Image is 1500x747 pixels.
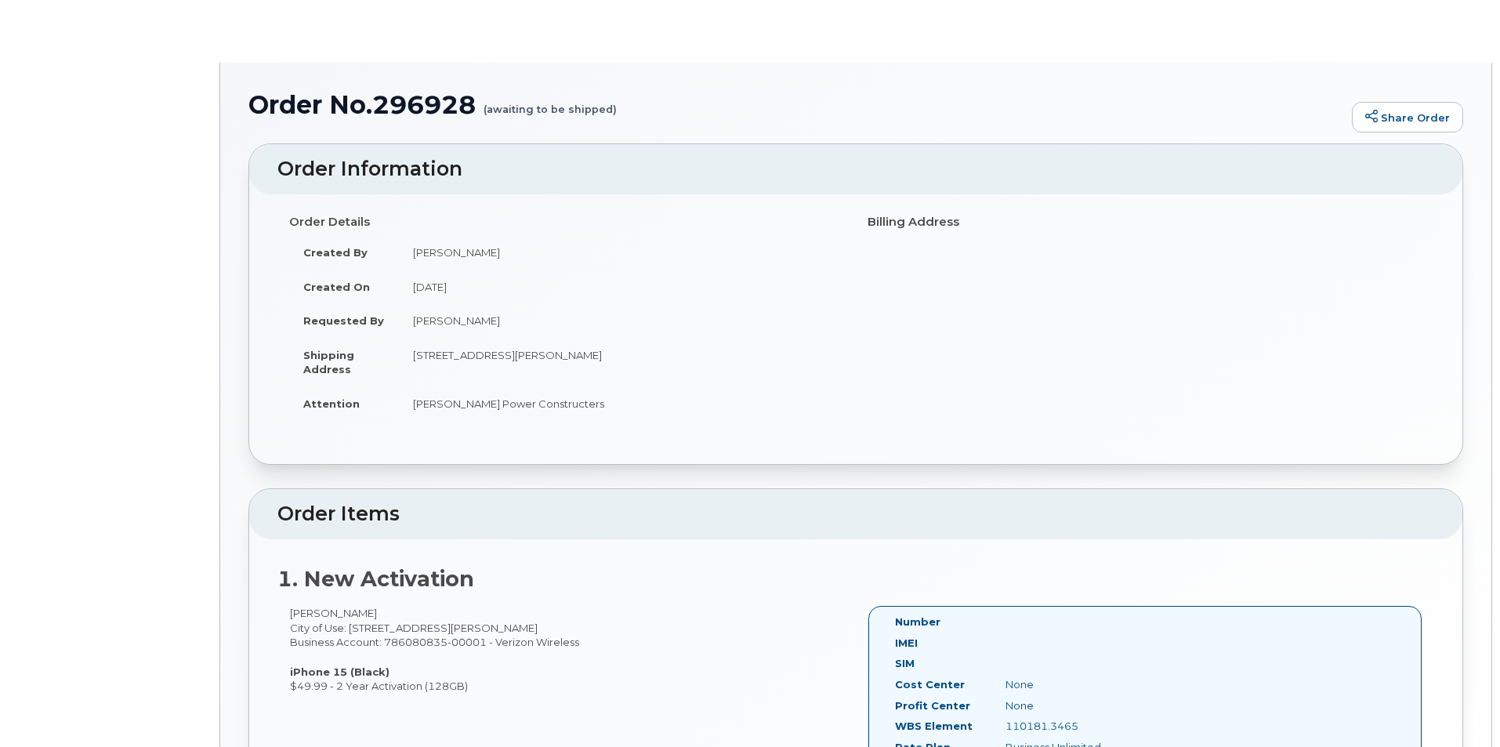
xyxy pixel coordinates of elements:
[303,281,370,293] strong: Created On
[303,246,368,259] strong: Created By
[399,235,844,270] td: [PERSON_NAME]
[277,566,474,592] strong: 1. New Activation
[484,91,617,115] small: (awaiting to be shipped)
[895,677,965,692] label: Cost Center
[895,656,915,671] label: SIM
[277,158,1434,180] h2: Order Information
[248,91,1344,118] h1: Order No.296928
[277,606,856,693] div: [PERSON_NAME] City of Use: [STREET_ADDRESS][PERSON_NAME] Business Account: 786080835-00001 - Veri...
[994,719,1149,734] div: 110181.3465
[399,270,844,304] td: [DATE]
[303,349,354,376] strong: Shipping Address
[289,216,844,229] h4: Order Details
[303,397,360,410] strong: Attention
[303,314,384,327] strong: Requested By
[994,677,1149,692] div: None
[895,698,970,713] label: Profit Center
[895,615,940,629] label: Number
[399,338,844,386] td: [STREET_ADDRESS][PERSON_NAME]
[895,719,973,734] label: WBS Element
[399,386,844,421] td: [PERSON_NAME] Power Constructers
[277,503,1434,525] h2: Order Items
[290,665,389,678] strong: iPhone 15 (Black)
[994,698,1149,713] div: None
[1352,102,1463,133] a: Share Order
[868,216,1422,229] h4: Billing Address
[895,636,918,651] label: IMEI
[399,303,844,338] td: [PERSON_NAME]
